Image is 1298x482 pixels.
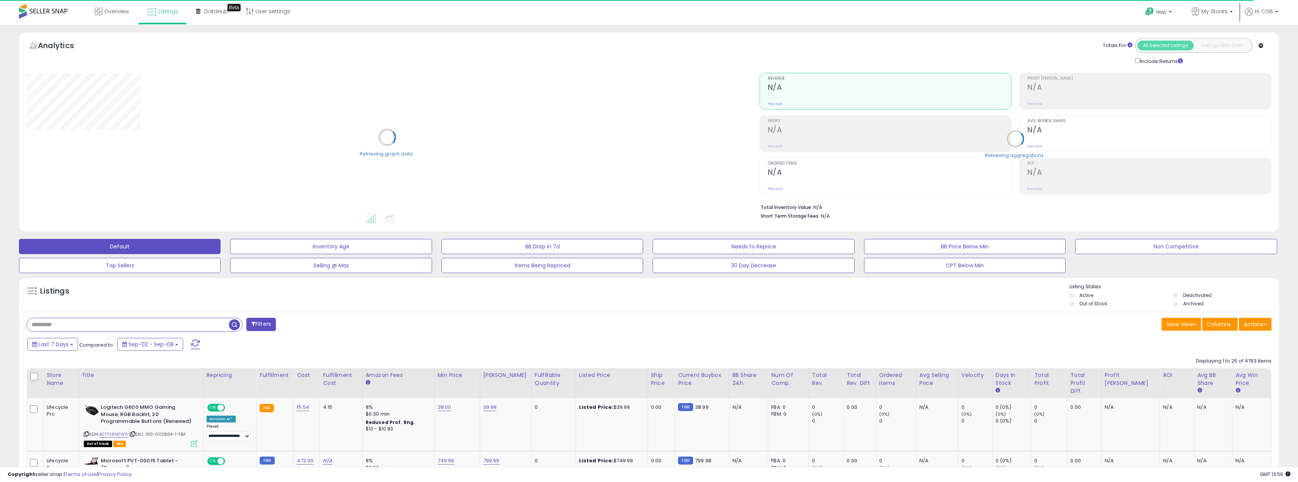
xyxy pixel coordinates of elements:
button: Needs to Reprice [653,239,854,254]
div: Amazon AI * [207,416,236,422]
h5: Listings [40,286,69,297]
small: FBM [260,457,274,465]
div: N/A [1197,457,1226,464]
div: FBM: 0 [771,411,803,418]
b: Reduced Prof. Rng. [366,419,415,425]
a: B07FXRMFW9 [99,431,128,438]
button: Items Being Repriced [442,258,643,273]
button: Save View [1162,318,1201,331]
a: Privacy Policy [98,471,132,478]
div: Listed Price [579,371,645,379]
strong: Copyright [8,471,35,478]
small: Amazon Fees. [366,379,370,386]
label: Archived [1183,300,1204,307]
a: 15.54 [297,403,309,411]
h5: Analytics [38,40,89,53]
div: N/A [1105,404,1154,411]
small: Days In Stock. [996,387,1000,394]
div: 0 [812,418,843,424]
div: N/A [1163,404,1188,411]
div: 0 [879,457,916,464]
div: Total Profit [1034,371,1064,387]
div: 0.00 [847,457,870,464]
div: Avg Selling Price [919,371,955,387]
button: Non Competitive [1075,239,1277,254]
small: (0%) [879,411,890,417]
div: Velocity [961,371,989,379]
div: Avg Win Price [1235,371,1268,387]
div: Ship Price [651,371,672,387]
button: Columns [1202,318,1238,331]
div: $0.30 min [366,465,429,471]
div: 0.00 [651,457,669,464]
span: OFF [224,458,236,465]
button: BB Drop in 7d [442,239,643,254]
div: 0.00 [847,404,870,411]
div: FBA: 0 [771,404,803,411]
label: Out of Stock [1079,300,1107,307]
div: 0 [961,457,992,464]
div: 8% [366,457,429,464]
span: 38.99 [695,403,709,411]
div: Totals For [1103,42,1132,49]
div: FBA: 0 [771,457,803,464]
a: 472.00 [297,457,313,465]
span: 799.98 [695,457,711,464]
div: $749.99 [579,457,642,464]
span: Overview [104,8,129,15]
img: 41kzzOroeJL._SL40_.jpg [84,404,99,416]
span: Columns [1207,320,1231,328]
div: seller snap | | [8,471,132,478]
div: Days In Stock [996,371,1028,387]
div: 0 (0%) [996,457,1031,464]
div: 4.15 [323,404,356,411]
div: N/A [1163,457,1188,464]
small: FBA [260,404,274,412]
span: DataHub [204,8,228,15]
button: Actions [1239,318,1271,331]
small: FBM [678,457,693,465]
small: (0%) [812,411,823,417]
div: FBM: 0 [771,465,803,471]
div: 0 [879,404,916,411]
div: Cost [297,371,316,379]
div: Lifecycle Pro [47,404,73,418]
img: 31qqM4Mx+7L._SL40_.jpg [84,457,99,465]
div: 0 [1034,404,1067,411]
div: N/A [733,457,763,464]
b: Logitech G600 MMO Gaming Mouse, RGB Backlit, 20 Programmable Buttons (Renewed) [101,404,193,427]
span: FBA [113,441,126,447]
span: All listings that are currently out of stock and unavailable for purchase on Amazon [84,441,112,447]
small: (0%) [1034,411,1045,417]
b: Listed Price: [579,403,614,411]
span: 2025-09-16 13:56 GMT [1260,471,1290,478]
div: Amazon Fees [366,371,431,379]
div: 0 [1034,457,1067,464]
div: 0 (0%) [996,404,1031,411]
div: Fulfillment [260,371,290,379]
span: Sep-02 - Sep-08 [128,341,174,348]
button: All Selected Listings [1137,41,1194,50]
div: 0.00 [651,404,669,411]
a: 799.99 [483,457,499,465]
div: 0 [961,418,992,424]
div: 0 [812,457,843,464]
span: Hi CGB [1255,8,1273,15]
small: (0%) [879,465,890,471]
button: Filters [246,318,276,331]
div: 0 (0%) [996,418,1031,424]
b: Listed Price: [579,457,614,464]
span: Last 7 Days [39,341,69,348]
a: Hi CGB [1245,8,1278,25]
small: (0%) [961,411,972,417]
label: Deactivated [1183,292,1212,298]
p: Listing States: [1069,283,1279,290]
div: N/A [1105,457,1154,464]
small: Avg BB Share. [1197,387,1202,394]
div: N/A [733,404,763,411]
div: Preset: [207,424,251,441]
span: Help [1156,9,1166,15]
button: Selling @ Max [230,258,432,273]
span: | SKU: 910-002864-1-FBA [129,431,186,437]
a: 39.99 [483,403,497,411]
